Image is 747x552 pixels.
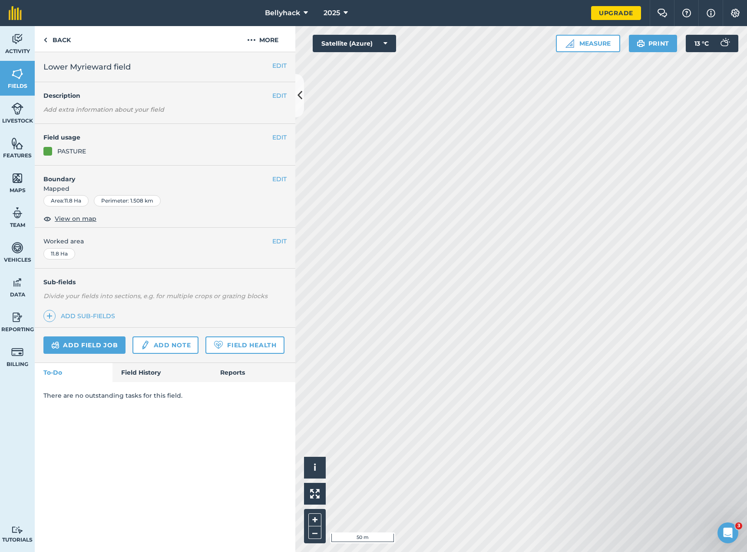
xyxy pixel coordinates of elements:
h4: Field usage [43,133,272,142]
a: Reports [212,363,295,382]
img: svg+xml;base64,PHN2ZyB4bWxucz0iaHR0cDovL3d3dy53My5vcmcvMjAwMC9zdmciIHdpZHRoPSIyMCIgaGVpZ2h0PSIyNC... [247,35,256,45]
a: Back [35,26,79,52]
img: svg+xml;base64,PHN2ZyB4bWxucz0iaHR0cDovL3d3dy53My5vcmcvMjAwMC9zdmciIHdpZHRoPSI1NiIgaGVpZ2h0PSI2MC... [11,172,23,185]
p: There are no outstanding tasks for this field. [43,391,287,400]
a: Field Health [205,336,284,354]
a: Add sub-fields [43,310,119,322]
img: svg+xml;base64,PD94bWwgdmVyc2lvbj0iMS4wIiBlbmNvZGluZz0idXRmLTgiPz4KPCEtLSBHZW5lcmF0b3I6IEFkb2JlIE... [11,241,23,254]
span: Bellyhack [265,8,300,18]
img: svg+xml;base64,PD94bWwgdmVyc2lvbj0iMS4wIiBlbmNvZGluZz0idXRmLTgiPz4KPCEtLSBHZW5lcmF0b3I6IEFkb2JlIE... [51,340,59,350]
em: Divide your fields into sections, e.g. for multiple crops or grazing blocks [43,292,268,300]
div: Perimeter : 1.508 km [94,195,161,206]
img: svg+xml;base64,PHN2ZyB4bWxucz0iaHR0cDovL3d3dy53My5vcmcvMjAwMC9zdmciIHdpZHRoPSIxOCIgaGVpZ2h0PSIyNC... [43,213,51,224]
div: 11.8 Ha [43,248,75,259]
img: svg+xml;base64,PD94bWwgdmVyc2lvbj0iMS4wIiBlbmNvZGluZz0idXRmLTgiPz4KPCEtLSBHZW5lcmF0b3I6IEFkb2JlIE... [11,102,23,115]
button: EDIT [272,133,287,142]
button: EDIT [272,91,287,100]
img: A cog icon [730,9,740,17]
a: Upgrade [591,6,641,20]
button: – [308,526,321,539]
img: Two speech bubbles overlapping with the left bubble in the forefront [657,9,668,17]
img: svg+xml;base64,PHN2ZyB4bWxucz0iaHR0cDovL3d3dy53My5vcmcvMjAwMC9zdmciIHdpZHRoPSIxNCIgaGVpZ2h0PSIyNC... [46,311,53,321]
img: svg+xml;base64,PD94bWwgdmVyc2lvbj0iMS4wIiBlbmNvZGluZz0idXRmLTgiPz4KPCEtLSBHZW5lcmF0b3I6IEFkb2JlIE... [11,311,23,324]
button: View on map [43,213,96,224]
button: Measure [556,35,620,52]
button: More [230,26,295,52]
span: View on map [55,214,96,223]
div: Area : 11.8 Ha [43,195,89,206]
a: To-Do [35,363,112,382]
img: svg+xml;base64,PHN2ZyB4bWxucz0iaHR0cDovL3d3dy53My5vcmcvMjAwMC9zdmciIHdpZHRoPSIxOSIgaGVpZ2h0PSIyNC... [637,38,645,49]
button: i [304,457,326,479]
img: Ruler icon [565,39,574,48]
img: svg+xml;base64,PD94bWwgdmVyc2lvbj0iMS4wIiBlbmNvZGluZz0idXRmLTgiPz4KPCEtLSBHZW5lcmF0b3I6IEFkb2JlIE... [11,526,23,534]
h4: Boundary [35,166,272,184]
img: svg+xml;base64,PD94bWwgdmVyc2lvbj0iMS4wIiBlbmNvZGluZz0idXRmLTgiPz4KPCEtLSBHZW5lcmF0b3I6IEFkb2JlIE... [11,276,23,289]
img: svg+xml;base64,PD94bWwgdmVyc2lvbj0iMS4wIiBlbmNvZGluZz0idXRmLTgiPz4KPCEtLSBHZW5lcmF0b3I6IEFkb2JlIE... [716,35,733,52]
h4: Sub-fields [35,277,295,287]
img: svg+xml;base64,PD94bWwgdmVyc2lvbj0iMS4wIiBlbmNvZGluZz0idXRmLTgiPz4KPCEtLSBHZW5lcmF0b3I6IEFkb2JlIE... [140,340,150,350]
button: + [308,513,321,526]
button: Print [629,35,678,52]
span: 3 [735,522,742,529]
button: Satellite (Azure) [313,35,396,52]
span: 2025 [324,8,340,18]
a: Field History [112,363,211,382]
img: svg+xml;base64,PHN2ZyB4bWxucz0iaHR0cDovL3d3dy53My5vcmcvMjAwMC9zdmciIHdpZHRoPSI5IiBoZWlnaHQ9IjI0Ii... [43,35,47,45]
button: EDIT [272,61,287,70]
img: svg+xml;base64,PHN2ZyB4bWxucz0iaHR0cDovL3d3dy53My5vcmcvMjAwMC9zdmciIHdpZHRoPSI1NiIgaGVpZ2h0PSI2MC... [11,137,23,150]
img: svg+xml;base64,PHN2ZyB4bWxucz0iaHR0cDovL3d3dy53My5vcmcvMjAwMC9zdmciIHdpZHRoPSI1NiIgaGVpZ2h0PSI2MC... [11,67,23,80]
img: Four arrows, one pointing top left, one top right, one bottom right and the last bottom left [310,489,320,499]
a: Add note [132,336,198,354]
img: A question mark icon [681,9,692,17]
span: Worked area [43,236,287,246]
span: 13 ° C [694,35,709,52]
iframe: Intercom live chat [717,522,738,543]
button: 13 °C [686,35,738,52]
a: Add field job [43,336,126,354]
img: svg+xml;base64,PD94bWwgdmVyc2lvbj0iMS4wIiBlbmNvZGluZz0idXRmLTgiPz4KPCEtLSBHZW5lcmF0b3I6IEFkb2JlIE... [11,346,23,359]
h4: Description [43,91,287,100]
em: Add extra information about your field [43,106,164,113]
div: PASTURE [57,146,86,156]
img: svg+xml;base64,PHN2ZyB4bWxucz0iaHR0cDovL3d3dy53My5vcmcvMjAwMC9zdmciIHdpZHRoPSIxNyIgaGVpZ2h0PSIxNy... [707,8,715,18]
button: EDIT [272,236,287,246]
span: i [314,462,316,473]
img: svg+xml;base64,PD94bWwgdmVyc2lvbj0iMS4wIiBlbmNvZGluZz0idXRmLTgiPz4KPCEtLSBHZW5lcmF0b3I6IEFkb2JlIE... [11,206,23,219]
img: svg+xml;base64,PD94bWwgdmVyc2lvbj0iMS4wIiBlbmNvZGluZz0idXRmLTgiPz4KPCEtLSBHZW5lcmF0b3I6IEFkb2JlIE... [11,33,23,46]
button: EDIT [272,174,287,184]
span: Mapped [35,184,295,193]
img: fieldmargin Logo [9,6,22,20]
span: Lower Myrieward field [43,61,131,73]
